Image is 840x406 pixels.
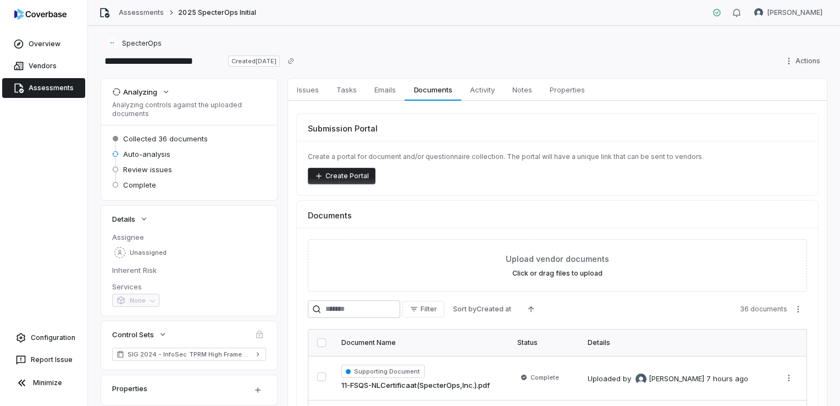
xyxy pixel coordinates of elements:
[520,301,542,317] button: Ascending
[123,149,170,159] span: Auto-analysis
[292,83,323,97] span: Issues
[740,305,787,314] span: 36 documents
[31,355,73,364] span: Report Issue
[123,164,172,174] span: Review issues
[109,325,170,344] button: Control Sets
[4,328,83,348] a: Configuration
[530,373,559,382] span: Complete
[112,214,135,224] span: Details
[29,40,60,48] span: Overview
[109,209,152,229] button: Details
[228,56,280,67] span: Created [DATE]
[754,8,763,17] img: Travis Helton avatar
[588,338,767,347] div: Details
[4,372,83,394] button: Minimize
[308,210,352,221] span: Documents
[112,282,266,292] dt: Services
[517,338,574,347] div: Status
[506,253,609,265] span: Upload vendor documents
[466,83,499,97] span: Activity
[31,333,75,342] span: Configuration
[123,134,208,144] span: Collected 36 documents
[122,39,162,48] span: SpecterOps
[421,305,437,314] span: Filter
[545,83,589,97] span: Properties
[4,350,83,370] button: Report Issue
[402,301,444,317] button: Filter
[128,350,251,359] span: SIG 2024 - InfoSec TPRM High Framework
[2,34,85,54] a: Overview
[446,301,518,317] button: Sort byCreated at
[508,83,537,97] span: Notes
[112,330,154,339] span: Control Sets
[2,78,85,98] a: Assessments
[130,249,167,257] span: Unassigned
[2,56,85,76] a: Vendors
[308,152,807,161] p: Create a portal for document and/or questionnaire collection. The portal will have a unique link ...
[29,84,74,92] span: Assessments
[780,370,798,386] button: More actions
[332,83,361,97] span: Tasks
[308,168,375,184] button: Create Portal
[112,265,266,275] dt: Inherent Risk
[341,365,425,378] span: Supporting Document
[512,269,603,278] label: Click or drag files to upload
[588,374,748,385] div: Uploaded
[635,374,646,385] img: Travis Helton avatar
[29,62,57,70] span: Vendors
[781,53,827,69] button: Actions
[370,83,400,97] span: Emails
[109,82,174,102] button: Analyzing
[767,8,822,17] span: [PERSON_NAME]
[112,87,157,97] div: Analyzing
[706,374,748,385] div: 7 hours ago
[33,378,62,387] span: Minimize
[341,380,490,391] a: 11-FSQS-NLCertificaat(SpecterOps,Inc.).pdf
[308,123,378,134] span: Submission Portal
[112,101,266,118] p: Analyzing controls against the uploaded documents
[281,51,301,71] button: Copy link
[623,374,704,385] div: by
[649,374,704,385] span: [PERSON_NAME]
[341,338,504,347] div: Document Name
[410,83,457,97] span: Documents
[527,305,535,314] svg: Ascending
[748,4,829,21] button: Travis Helton avatar[PERSON_NAME]
[14,9,67,20] img: logo-D7KZi-bG.svg
[103,34,165,53] button: https://specterops.io/SpecterOps
[789,301,807,317] button: More actions
[123,180,156,190] span: Complete
[112,348,266,361] a: SIG 2024 - InfoSec TPRM High Framework
[178,8,256,17] span: 2025 SpecterOps Initial
[119,8,164,17] a: Assessments
[112,232,266,242] dt: Assignee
